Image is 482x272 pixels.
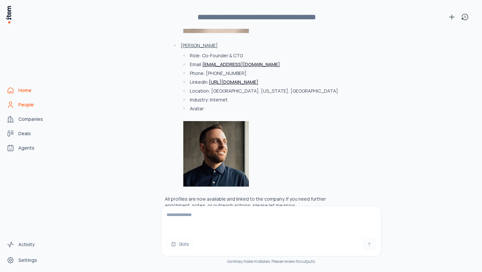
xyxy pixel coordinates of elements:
a: Activity [4,238,54,251]
span: Home [18,87,31,94]
a: Settings [4,254,54,267]
a: [URL][DOMAIN_NAME] [209,79,258,85]
span: Activity [18,241,35,248]
button: New conversation [445,10,458,24]
button: Skills [167,239,193,249]
span: People [18,101,34,108]
li: Avatar: [182,105,342,187]
li: Email: [182,61,342,68]
i: item [227,259,235,264]
a: Deals [4,127,54,140]
p: All profiles are now available and linked to the company. If you need further enrichment, notes, ... [165,196,342,209]
li: Industry: Internet [182,97,342,103]
span: Agents [18,145,34,151]
li: Role: Co-Founder & CTO [182,52,342,59]
span: Deals [18,130,31,137]
a: Agents [4,141,54,154]
button: View history [458,10,472,24]
img: Item Brain Logo [5,5,12,24]
a: Home [4,84,54,97]
span: Companies [18,116,43,122]
span: Skills [179,241,189,247]
a: Companies [4,113,54,126]
li: Location: [GEOGRAPHIC_DATA], [US_STATE], [GEOGRAPHIC_DATA] [182,88,342,94]
a: People [4,98,54,111]
div: may make mistakes. Please review its outputs. [161,259,381,264]
button: [PERSON_NAME] [181,42,218,49]
li: LinkedIn: [182,79,342,85]
img: Noah Bornstein [183,121,249,187]
span: Settings [18,257,37,263]
a: [EMAIL_ADDRESS][DOMAIN_NAME] [202,61,280,67]
li: Phone: [PHONE_NUMBER] [182,70,342,77]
